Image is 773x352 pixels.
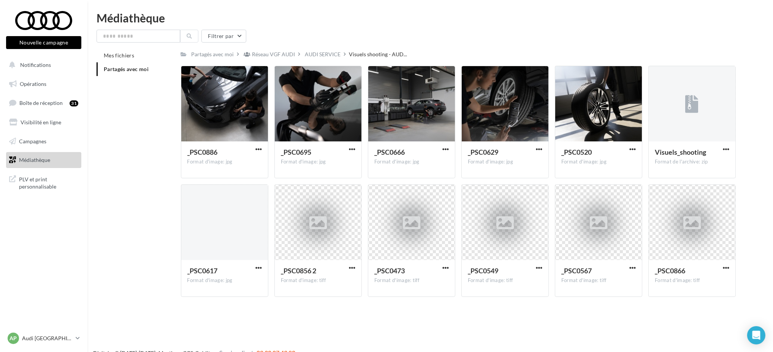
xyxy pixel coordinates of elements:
[468,159,542,165] div: Format d'image: jpg
[561,277,636,284] div: Format d'image: tiff
[5,171,83,193] a: PLV et print personnalisable
[97,12,764,24] div: Médiathèque
[20,81,46,87] span: Opérations
[19,100,63,106] span: Boîte de réception
[281,159,355,165] div: Format d'image: jpg
[468,277,542,284] div: Format d'image: tiff
[187,148,218,156] span: _PSC0886
[187,277,262,284] div: Format d'image: jpg
[187,266,218,275] span: _PSC0617
[5,57,80,73] button: Notifications
[5,95,83,111] a: Boîte de réception31
[281,277,355,284] div: Format d'image: tiff
[5,152,83,168] a: Médiathèque
[104,52,134,59] span: Mes fichiers
[374,277,449,284] div: Format d'image: tiff
[192,51,234,58] div: Partagés avec moi
[10,335,17,342] span: AP
[561,266,592,275] span: _PSC0567
[70,100,78,106] div: 31
[19,174,78,190] span: PLV et print personnalisable
[21,119,61,125] span: Visibilité en ligne
[22,335,73,342] p: Audi [GEOGRAPHIC_DATA] 16
[6,36,81,49] button: Nouvelle campagne
[5,76,83,92] a: Opérations
[281,148,311,156] span: _PSC0695
[104,66,149,72] span: Partagés avec moi
[561,159,636,165] div: Format d'image: jpg
[561,148,592,156] span: _PSC0520
[655,148,706,156] span: Visuels_shooting
[374,266,405,275] span: _PSC0473
[5,114,83,130] a: Visibilité en ligne
[187,159,262,165] div: Format d'image: jpg
[19,157,50,163] span: Médiathèque
[655,277,729,284] div: Format d'image: tiff
[252,51,295,58] div: Réseau VGF AUDI
[374,148,405,156] span: _PSC0666
[655,266,685,275] span: _PSC0866
[349,51,407,58] span: Visuels shooting - AUD...
[281,266,316,275] span: _PSC0856 2
[374,159,449,165] div: Format d'image: jpg
[468,148,498,156] span: _PSC0629
[305,51,341,58] div: AUDI SERVICE
[655,159,729,165] div: Format de l'archive: zip
[468,266,498,275] span: _PSC0549
[19,138,46,144] span: Campagnes
[747,326,765,344] div: Open Intercom Messenger
[201,30,246,43] button: Filtrer par
[6,331,81,346] a: AP Audi [GEOGRAPHIC_DATA] 16
[5,133,83,149] a: Campagnes
[20,62,51,68] span: Notifications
